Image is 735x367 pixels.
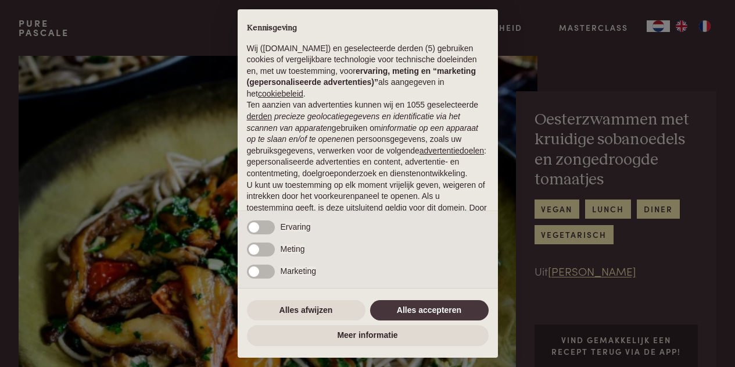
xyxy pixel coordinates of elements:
em: informatie op een apparaat op te slaan en/of te openen [247,123,479,144]
p: Wij ([DOMAIN_NAME]) en geselecteerde derden (5) gebruiken cookies of vergelijkbare technologie vo... [247,43,489,100]
button: advertentiedoelen [420,145,484,157]
em: precieze geolocatiegegevens en identificatie via het scannen van apparaten [247,112,460,133]
strong: ervaring, meting en “marketing (gepersonaliseerde advertenties)” [247,66,476,87]
button: Alles afwijzen [247,300,365,321]
p: Ten aanzien van advertenties kunnen wij en 1055 geselecteerde gebruiken om en persoonsgegevens, z... [247,99,489,179]
p: U kunt uw toestemming op elk moment vrijelijk geven, weigeren of intrekken door het voorkeurenpan... [247,180,489,237]
button: derden [247,111,273,123]
h2: Kennisgeving [247,23,489,34]
a: cookiebeleid [258,89,303,98]
span: Meting [281,244,305,254]
button: Alles accepteren [370,300,489,321]
span: Marketing [281,266,316,276]
button: Meer informatie [247,325,489,346]
span: Ervaring [281,222,311,231]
